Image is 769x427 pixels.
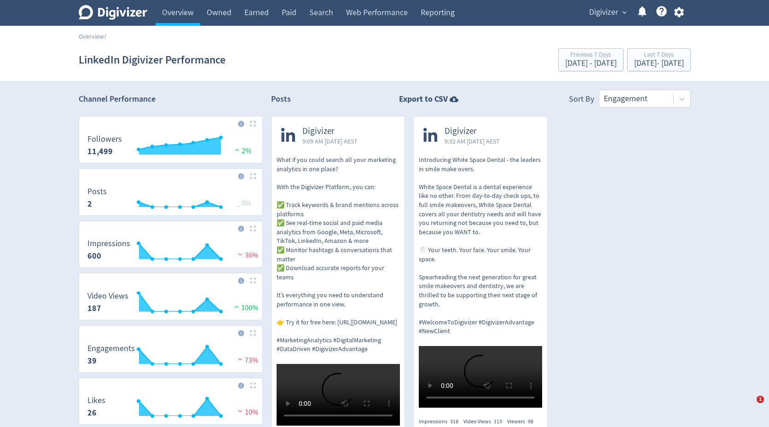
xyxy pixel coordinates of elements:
div: Previous 7 Days [565,52,617,59]
strong: 26 [87,407,97,418]
span: 10% [236,408,258,417]
div: Last 7 Days [634,52,684,59]
svg: Followers 11,499 [83,135,259,159]
span: 1 [757,396,764,403]
span: 36% [236,251,258,260]
span: 9:32 AM [DATE] AEST [445,137,500,146]
svg: Likes 26 [83,396,259,421]
a: Overview [79,32,104,40]
span: 98 [528,418,533,425]
dt: Likes [87,395,105,406]
img: negative-performance.svg [236,356,245,363]
strong: 600 [87,250,101,261]
strong: 39 [87,355,97,366]
img: Placeholder [250,277,256,283]
span: 2% [232,146,251,156]
svg: Video Views 187 [83,292,259,316]
h2: Posts [271,93,291,108]
iframe: Intercom live chat [738,396,760,418]
dt: Followers [87,134,122,144]
img: negative-performance.svg [236,251,245,258]
img: Placeholder [250,225,256,231]
span: 9:09 AM [DATE] AEST [302,137,358,146]
img: Placeholder [250,121,256,127]
dt: Impressions [87,238,130,249]
dt: Video Views [87,291,128,301]
strong: 11,499 [87,146,113,157]
div: [DATE] - [DATE] [634,59,684,68]
h2: Channel Performance [79,93,263,105]
span: expand_more [620,8,629,17]
strong: 187 [87,303,101,314]
span: _ 0% [237,199,251,208]
span: Digivizer [445,126,500,137]
img: Placeholder [250,330,256,336]
a: Digivizer9:32 AM [DATE] AESTIntroducing White Space Dental - the leaders in smile make overs. Whi... [414,116,547,410]
div: [DATE] - [DATE] [565,59,617,68]
svg: Engagements 39 [83,344,259,369]
dt: Posts [87,186,107,197]
span: Digivizer [589,5,618,20]
p: What if you could search all your marketing analytics in one place? With the Digivizer Platform, ... [277,156,400,354]
span: 100% [232,303,258,312]
strong: Export to CSV [399,93,448,105]
span: 73% [236,356,258,365]
span: 318 [450,418,458,425]
span: / [104,32,106,40]
img: Placeholder [250,173,256,179]
svg: Posts 2 [83,187,259,212]
button: Previous 7 Days[DATE] - [DATE] [558,48,624,71]
span: 113 [494,418,502,425]
div: Viewers [507,418,538,426]
div: Impressions [419,418,463,426]
div: Video Views [463,418,507,426]
button: Digivizer [586,5,629,20]
img: positive-performance.svg [232,303,241,310]
strong: 2 [87,198,92,209]
svg: Impressions 600 [83,239,259,264]
div: Sort By [569,93,594,108]
img: negative-performance.svg [236,408,245,415]
img: Placeholder [250,382,256,388]
span: Digivizer [302,126,358,137]
dt: Engagements [87,343,135,354]
h1: LinkedIn Digivizer Performance [79,45,225,75]
img: positive-performance.svg [232,146,242,153]
p: Introducing White Space Dental - the leaders in smile make overs. White Space Dental is a dental ... [419,156,542,336]
button: Last 7 Days[DATE]- [DATE] [627,48,691,71]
